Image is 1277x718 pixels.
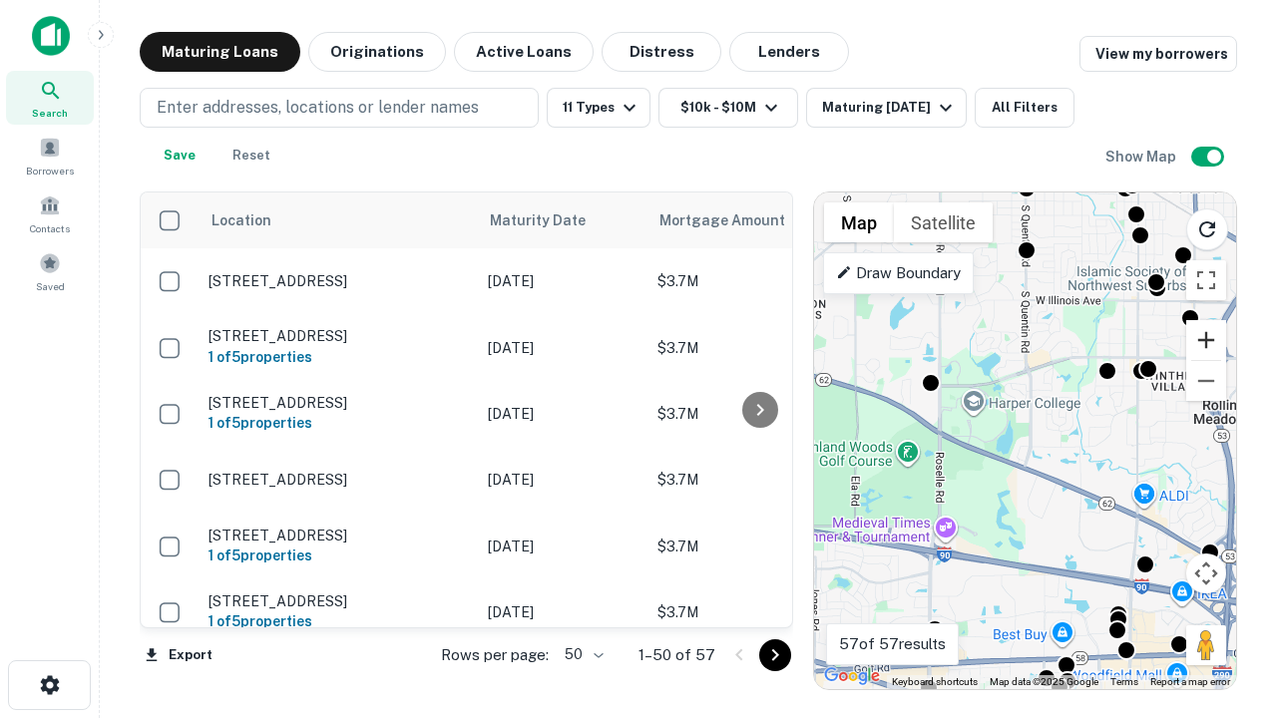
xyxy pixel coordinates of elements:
[657,403,857,425] p: $3.7M
[490,208,612,232] span: Maturity Date
[824,202,894,242] button: Show street map
[26,163,74,179] span: Borrowers
[1110,676,1138,687] a: Terms (opens in new tab)
[658,88,798,128] button: $10k - $10M
[488,270,638,292] p: [DATE]
[140,88,539,128] button: Enter addresses, locations or lender names
[209,527,468,544] p: [STREET_ADDRESS]
[478,192,647,248] th: Maturity Date
[199,192,478,248] th: Location
[6,186,94,240] a: Contacts
[1105,146,1179,168] h6: Show Map
[36,278,65,294] span: Saved
[209,544,468,566] h6: 1 of 5 properties
[6,71,94,125] a: Search
[209,272,468,290] p: [STREET_ADDRESS]
[6,244,94,298] a: Saved
[209,394,468,412] p: [STREET_ADDRESS]
[32,105,68,121] span: Search
[488,403,638,425] p: [DATE]
[1150,676,1230,687] a: Report a map error
[1186,361,1226,401] button: Zoom out
[488,601,638,623] p: [DATE]
[638,643,715,667] p: 1–50 of 57
[814,192,1236,689] div: 0 0
[557,640,607,669] div: 50
[209,346,468,368] h6: 1 of 5 properties
[602,32,721,72] button: Distress
[839,632,946,656] p: 57 of 57 results
[140,32,300,72] button: Maturing Loans
[819,663,885,689] a: Open this area in Google Maps (opens a new window)
[806,88,967,128] button: Maturing [DATE]
[729,32,849,72] button: Lenders
[219,136,283,176] button: Reset
[836,261,961,285] p: Draw Boundary
[1177,495,1277,590] iframe: Chat Widget
[822,96,958,120] div: Maturing [DATE]
[1186,260,1226,300] button: Toggle fullscreen view
[892,675,978,689] button: Keyboard shortcuts
[308,32,446,72] button: Originations
[209,610,468,632] h6: 1 of 5 properties
[211,208,271,232] span: Location
[454,32,594,72] button: Active Loans
[1186,625,1226,665] button: Drag Pegman onto the map to open Street View
[657,270,857,292] p: $3.7M
[30,220,70,236] span: Contacts
[6,129,94,182] a: Borrowers
[657,337,857,359] p: $3.7M
[148,136,212,176] button: Save your search to get updates of matches that match your search criteria.
[819,663,885,689] img: Google
[1079,36,1237,72] a: View my borrowers
[157,96,479,120] p: Enter addresses, locations or lender names
[209,471,468,489] p: [STREET_ADDRESS]
[488,536,638,557] p: [DATE]
[488,469,638,491] p: [DATE]
[657,536,857,557] p: $3.7M
[1186,208,1228,250] button: Reload search area
[547,88,650,128] button: 11 Types
[647,192,867,248] th: Mortgage Amount
[209,412,468,434] h6: 1 of 5 properties
[657,601,857,623] p: $3.7M
[657,469,857,491] p: $3.7M
[659,208,811,232] span: Mortgage Amount
[441,643,549,667] p: Rows per page:
[990,676,1098,687] span: Map data ©2025 Google
[32,16,70,56] img: capitalize-icon.png
[975,88,1074,128] button: All Filters
[140,640,217,670] button: Export
[894,202,993,242] button: Show satellite imagery
[759,639,791,671] button: Go to next page
[488,337,638,359] p: [DATE]
[209,592,468,610] p: [STREET_ADDRESS]
[1186,320,1226,360] button: Zoom in
[209,327,468,345] p: [STREET_ADDRESS]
